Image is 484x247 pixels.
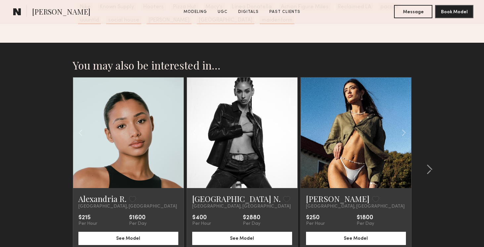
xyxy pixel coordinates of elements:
[32,7,90,18] span: [PERSON_NAME]
[192,232,292,245] button: See Model
[78,193,126,204] a: Alexandria R.
[78,232,178,245] button: See Model
[394,5,432,18] button: Message
[78,204,177,209] span: [GEOGRAPHIC_DATA], [GEOGRAPHIC_DATA]
[73,59,412,72] h2: You may also be interested in…
[78,221,97,226] div: Per Hour
[192,204,291,209] span: [GEOGRAPHIC_DATA], [GEOGRAPHIC_DATA]
[215,9,230,15] a: UGC
[306,232,406,245] button: See Model
[267,9,303,15] a: Past Clients
[243,215,260,221] div: $2880
[306,193,370,204] a: [PERSON_NAME]
[435,9,473,14] a: Book Model
[357,215,374,221] div: $1800
[236,9,261,15] a: Digitals
[78,235,178,241] a: See Model
[192,221,211,226] div: Per Hour
[129,221,147,226] div: Per Day
[243,221,260,226] div: Per Day
[129,215,147,221] div: $1600
[192,193,281,204] a: [GEOGRAPHIC_DATA] N.
[78,215,97,221] div: $215
[306,235,406,241] a: See Model
[435,5,473,18] button: Book Model
[192,215,211,221] div: $400
[357,221,374,226] div: Per Day
[306,204,405,209] span: [GEOGRAPHIC_DATA], [GEOGRAPHIC_DATA]
[192,235,292,241] a: See Model
[306,221,325,226] div: Per Hour
[181,9,210,15] a: Modeling
[306,215,325,221] div: $250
